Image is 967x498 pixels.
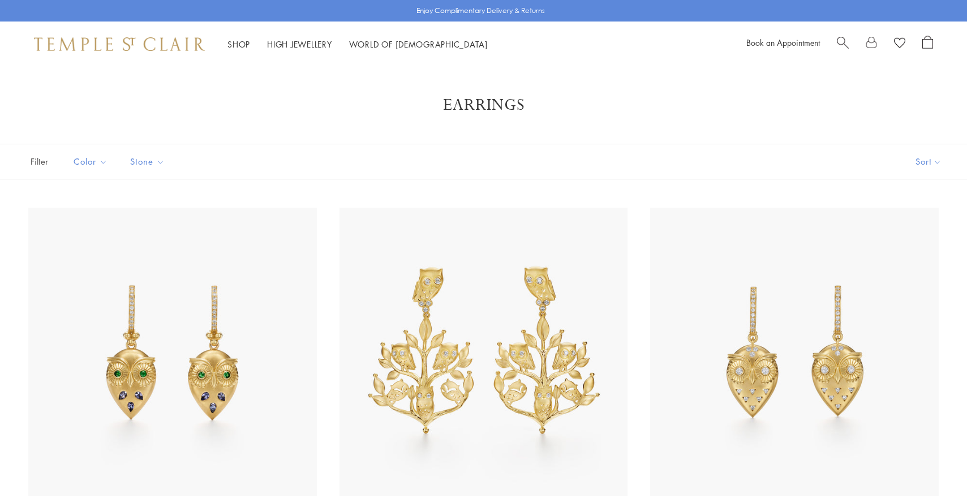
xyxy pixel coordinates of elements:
img: 18K Triad Owl Earrings [650,208,939,496]
a: Search [837,36,849,53]
img: 18K Owlwood Earrings [339,208,628,496]
nav: Main navigation [227,37,488,51]
h1: Earrings [45,95,922,115]
a: Book an Appointment [746,37,820,48]
img: Temple St. Clair [34,37,205,51]
a: High JewelleryHigh Jewellery [267,38,332,50]
button: Stone [122,149,173,174]
a: ShopShop [227,38,250,50]
span: Stone [124,154,173,169]
p: Enjoy Complimentary Delivery & Returns [416,5,545,16]
span: Color [68,154,116,169]
a: Open Shopping Bag [922,36,933,53]
a: View Wishlist [894,36,905,53]
button: Show sort by [890,144,967,179]
button: Color [65,149,116,174]
img: E36887-OWLTZTG [28,208,317,496]
a: World of [DEMOGRAPHIC_DATA]World of [DEMOGRAPHIC_DATA] [349,38,488,50]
